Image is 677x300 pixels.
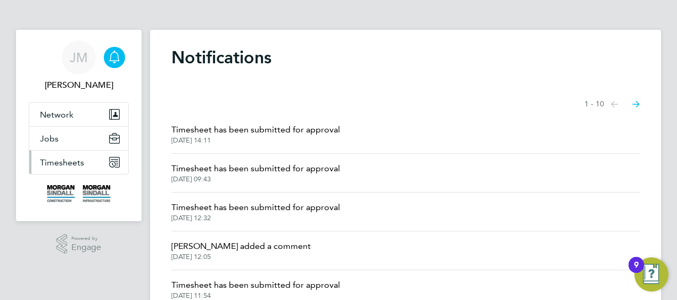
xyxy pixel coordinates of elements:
a: [PERSON_NAME] added a comment[DATE] 12:05 [171,240,311,261]
a: Go to home page [29,185,129,202]
button: Network [29,103,128,126]
button: Timesheets [29,151,128,174]
a: Timesheet has been submitted for approval[DATE] 09:43 [171,162,340,184]
span: [DATE] 09:43 [171,175,340,184]
span: Jobs [40,134,59,144]
a: JM[PERSON_NAME] [29,40,129,91]
span: [PERSON_NAME] added a comment [171,240,311,253]
div: 9 [634,265,639,279]
span: Timesheet has been submitted for approval [171,162,340,175]
img: morgansindall-logo-retina.png [47,185,111,202]
span: Engage [71,243,101,252]
span: JM [70,51,88,64]
span: 1 - 10 [584,99,604,110]
span: [DATE] 12:05 [171,253,311,261]
a: Powered byEngage [56,234,102,254]
nav: Main navigation [16,30,142,221]
span: [DATE] 11:54 [171,291,340,300]
a: Timesheet has been submitted for approval[DATE] 11:54 [171,279,340,300]
span: Timesheet has been submitted for approval [171,123,340,136]
span: [DATE] 12:32 [171,214,340,222]
nav: Select page of notifications list [584,94,640,115]
button: Jobs [29,127,128,150]
span: Timesheet has been submitted for approval [171,279,340,291]
button: Open Resource Center, 9 new notifications [634,257,668,291]
span: James Morey [29,79,129,91]
a: Timesheet has been submitted for approval[DATE] 14:11 [171,123,340,145]
span: Timesheets [40,157,84,168]
a: Timesheet has been submitted for approval[DATE] 12:32 [171,201,340,222]
span: [DATE] 14:11 [171,136,340,145]
h1: Notifications [171,47,640,68]
span: Network [40,110,73,120]
span: Powered by [71,234,101,243]
span: Timesheet has been submitted for approval [171,201,340,214]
